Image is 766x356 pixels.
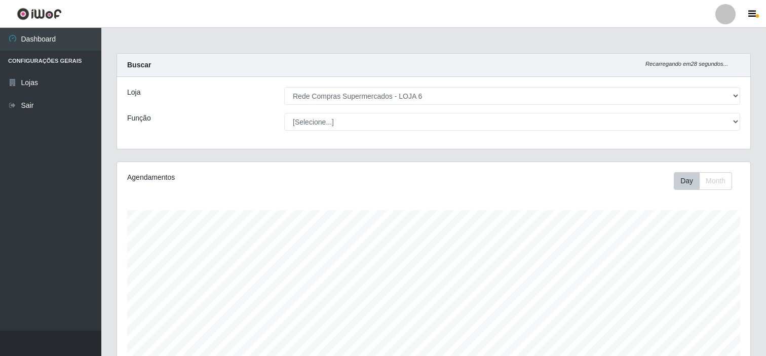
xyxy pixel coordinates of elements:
button: Day [674,172,700,190]
div: Agendamentos [127,172,374,183]
img: CoreUI Logo [17,8,62,20]
button: Month [699,172,732,190]
label: Loja [127,87,140,98]
label: Função [127,113,151,124]
div: Toolbar with button groups [674,172,740,190]
i: Recarregando em 28 segundos... [645,61,728,67]
strong: Buscar [127,61,151,69]
div: First group [674,172,732,190]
